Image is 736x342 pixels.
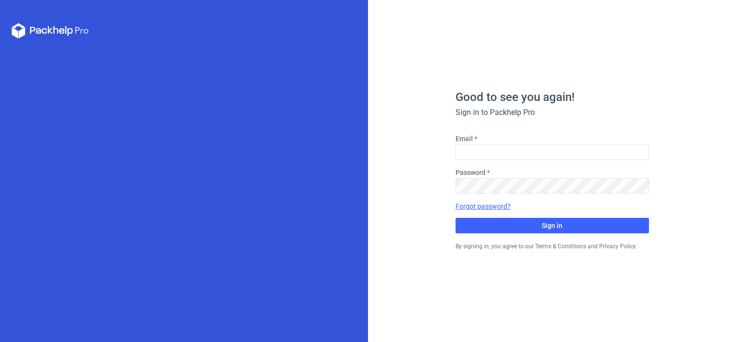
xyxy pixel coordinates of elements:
[456,107,649,118] div: Sign in to Packhelp Pro
[12,23,89,39] svg: Packhelp Pro
[456,168,486,177] label: Password
[456,218,649,233] button: Sign in
[456,134,473,143] label: Email
[456,243,637,250] small: By signing in, you agree to our Terms & Conditions and Privacy Policy.
[542,222,562,229] span: Sign in
[456,91,649,103] h1: Good to see you again!
[456,201,511,211] a: Forgot password?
